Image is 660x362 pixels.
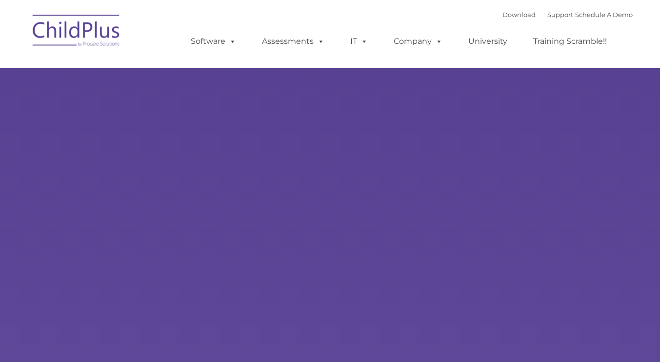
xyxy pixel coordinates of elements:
[575,11,633,19] a: Schedule A Demo
[340,32,378,51] a: IT
[459,32,517,51] a: University
[502,11,536,19] a: Download
[547,11,573,19] a: Support
[502,11,633,19] font: |
[523,32,617,51] a: Training Scramble!!
[181,32,246,51] a: Software
[28,8,125,57] img: ChildPlus by Procare Solutions
[384,32,452,51] a: Company
[252,32,334,51] a: Assessments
